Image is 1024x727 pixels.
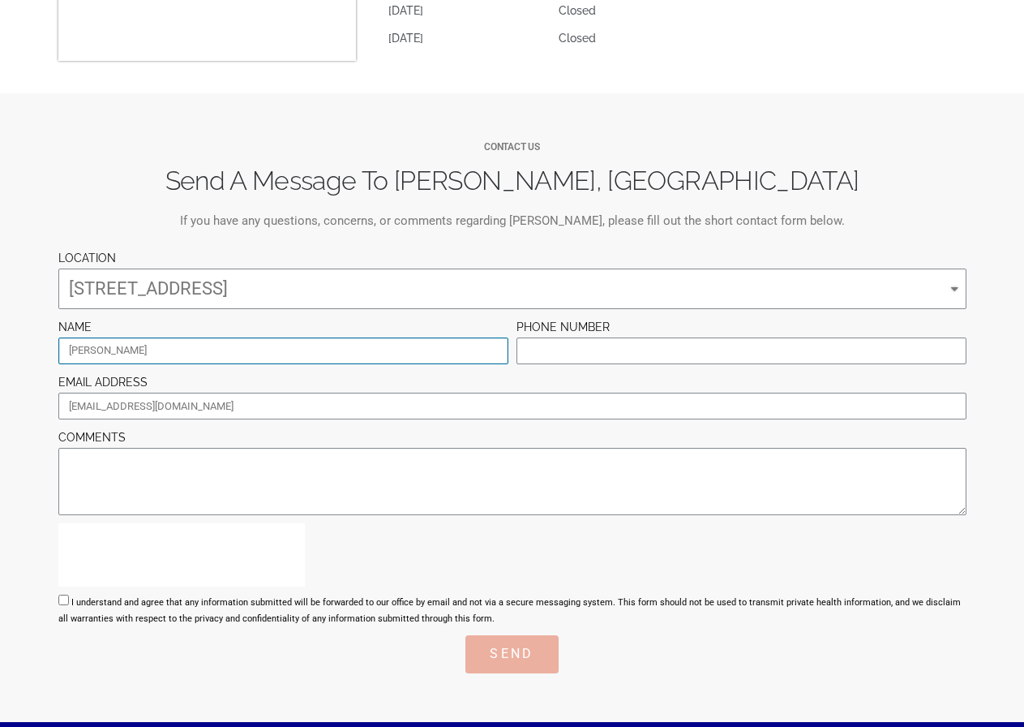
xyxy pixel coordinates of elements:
[58,428,126,448] label: COMMENTS
[58,372,148,393] label: EMAIL ADDRESS
[58,597,961,624] label: I understand and agree that any information submitted will be forwarded to our office by email an...
[58,317,92,338] label: NAME
[490,647,534,660] span: SEND
[58,523,305,587] iframe: reCAPTCHA
[559,28,596,49] span: Closed
[559,1,596,21] span: Closed
[58,168,966,194] h3: Send A Message To [PERSON_NAME], [GEOGRAPHIC_DATA]
[58,142,966,152] h6: CONTACT US
[465,635,559,673] button: SEND
[388,28,423,49] span: [DATE]
[388,1,423,21] span: [DATE]
[516,317,610,338] label: PHONE NUMBER
[516,338,966,364] input: Only numbers and phone characters (#, -, *, etc) are accepted.
[58,210,966,232] div: If you have any questions, concerns, or comments regarding [PERSON_NAME], please fill out the sho...
[58,248,116,269] label: LOCATION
